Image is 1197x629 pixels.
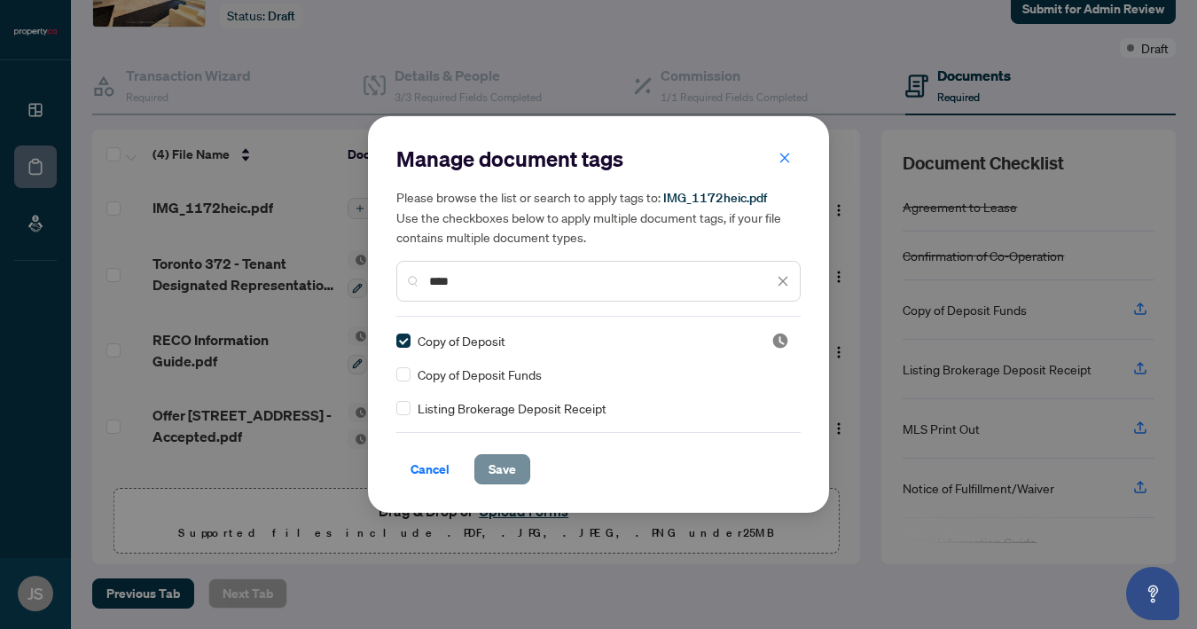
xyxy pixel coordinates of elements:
button: Cancel [396,454,464,484]
span: close [778,152,791,164]
span: Copy of Deposit Funds [418,365,542,384]
img: status [771,332,789,350]
span: IMG_1172heic.pdf [663,190,767,206]
span: Pending Review [771,332,789,350]
span: Copy of Deposit [418,331,505,350]
h5: Please browse the list or search to apply tags to: Use the checkboxes below to apply multiple doc... [396,187,801,247]
span: Save [489,455,516,484]
button: Save [474,454,530,484]
h2: Manage document tags [396,145,801,173]
span: close [777,275,789,287]
span: Listing Brokerage Deposit Receipt [418,398,606,418]
span: Cancel [411,455,450,484]
button: Open asap [1126,567,1179,620]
